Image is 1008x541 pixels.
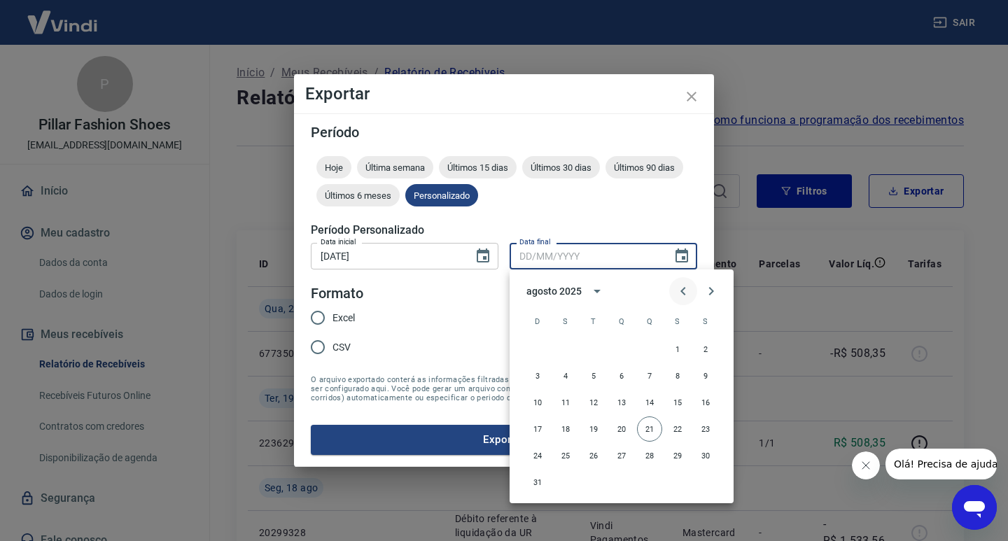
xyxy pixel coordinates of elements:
[609,307,634,335] span: quarta-feira
[609,363,634,388] button: 6
[669,277,697,305] button: Previous month
[609,390,634,415] button: 13
[311,283,363,304] legend: Formato
[522,156,600,178] div: Últimos 30 dias
[665,307,690,335] span: sexta-feira
[668,242,696,270] button: Choose date
[439,156,517,178] div: Últimos 15 dias
[605,156,683,178] div: Últimos 90 dias
[321,237,356,247] label: Data inicial
[581,416,606,442] button: 19
[526,284,581,299] div: agosto 2025
[693,443,718,468] button: 30
[311,125,697,139] h5: Período
[525,363,550,388] button: 3
[675,80,708,113] button: close
[439,162,517,173] span: Últimos 15 dias
[316,190,400,201] span: Últimos 6 meses
[581,363,606,388] button: 5
[553,363,578,388] button: 4
[581,307,606,335] span: terça-feira
[609,416,634,442] button: 20
[605,162,683,173] span: Últimos 90 dias
[316,156,351,178] div: Hoje
[357,156,433,178] div: Última semana
[693,390,718,415] button: 16
[665,443,690,468] button: 29
[311,425,697,454] button: Exportar
[332,311,355,325] span: Excel
[693,337,718,362] button: 2
[405,184,478,206] div: Personalizado
[637,390,662,415] button: 14
[665,390,690,415] button: 15
[637,443,662,468] button: 28
[357,162,433,173] span: Última semana
[316,184,400,206] div: Últimos 6 meses
[693,363,718,388] button: 9
[581,443,606,468] button: 26
[525,390,550,415] button: 10
[553,307,578,335] span: segunda-feira
[665,337,690,362] button: 1
[553,416,578,442] button: 18
[332,340,351,355] span: CSV
[637,363,662,388] button: 7
[311,375,697,402] span: O arquivo exportado conterá as informações filtradas na tela anterior com exceção do período que ...
[525,307,550,335] span: domingo
[305,85,703,102] h4: Exportar
[637,416,662,442] button: 21
[311,223,697,237] h5: Período Personalizado
[553,443,578,468] button: 25
[525,470,550,495] button: 31
[510,243,662,269] input: DD/MM/YYYY
[405,190,478,201] span: Personalizado
[522,162,600,173] span: Últimos 30 dias
[525,443,550,468] button: 24
[585,279,609,303] button: calendar view is open, switch to year view
[952,485,997,530] iframe: Botão para abrir a janela de mensagens
[665,363,690,388] button: 8
[885,449,997,479] iframe: Mensagem da empresa
[525,416,550,442] button: 17
[852,451,880,479] iframe: Fechar mensagem
[8,10,118,21] span: Olá! Precisa de ajuda?
[637,307,662,335] span: quinta-feira
[519,237,551,247] label: Data final
[311,243,463,269] input: DD/MM/YYYY
[316,162,351,173] span: Hoje
[609,443,634,468] button: 27
[697,277,725,305] button: Next month
[553,390,578,415] button: 11
[469,242,497,270] button: Choose date, selected date is 1 de jul de 2025
[665,416,690,442] button: 22
[581,390,606,415] button: 12
[693,307,718,335] span: sábado
[693,416,718,442] button: 23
